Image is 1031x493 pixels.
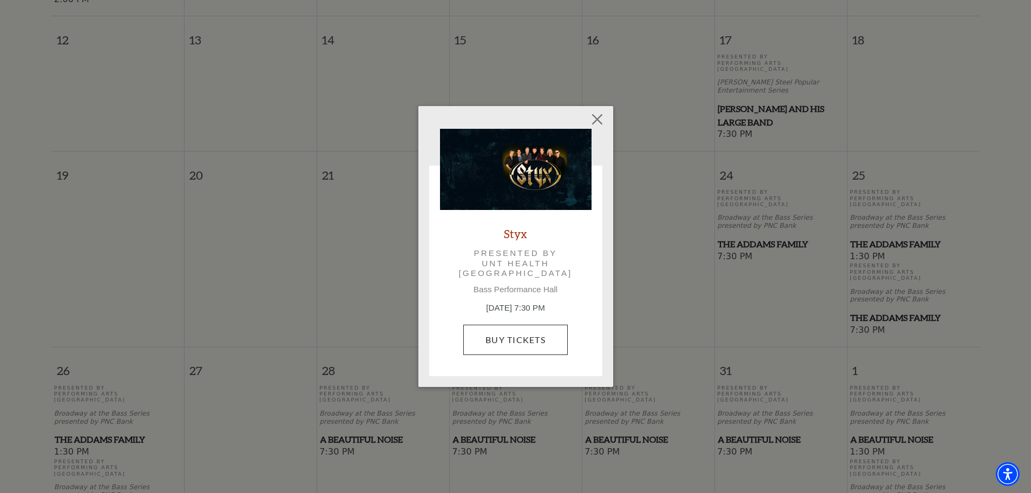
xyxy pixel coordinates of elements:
div: Accessibility Menu [996,462,1020,486]
p: Presented by UNT Health [GEOGRAPHIC_DATA] [455,248,576,278]
p: Bass Performance Hall [440,285,592,294]
a: Buy Tickets [463,325,568,355]
button: Close [587,109,607,129]
a: Styx [504,226,527,241]
img: Styx [440,129,592,210]
p: [DATE] 7:30 PM [440,302,592,314]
